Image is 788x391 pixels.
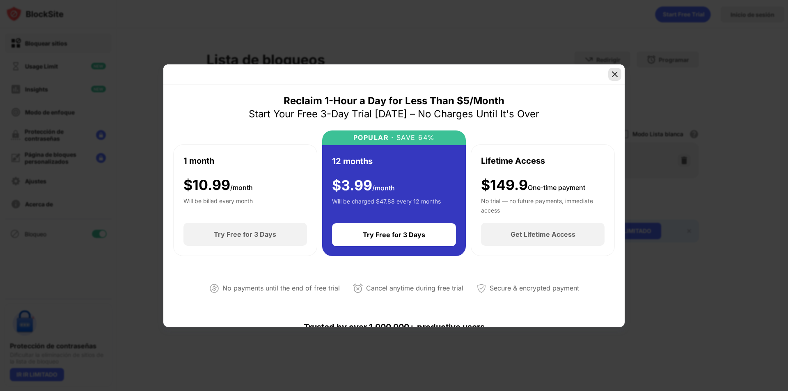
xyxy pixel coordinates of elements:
div: Start Your Free 3-Day Trial [DATE] – No Charges Until It's Over [249,107,539,121]
div: Try Free for 3 Days [214,230,276,238]
div: Lifetime Access [481,155,545,167]
span: /month [230,183,253,192]
img: not-paying [209,284,219,293]
div: Will be billed every month [183,197,253,213]
div: SAVE 64% [394,134,435,142]
div: Reclaim 1-Hour a Day for Less Than $5/Month [284,94,504,107]
div: Secure & encrypted payment [490,282,579,294]
img: secured-payment [476,284,486,293]
span: One-time payment [528,183,585,192]
span: /month [372,184,395,192]
div: Try Free for 3 Days [363,231,425,239]
div: $ 10.99 [183,177,253,194]
img: cancel-anytime [353,284,363,293]
div: No trial — no future payments, immediate access [481,197,605,213]
div: 1 month [183,155,214,167]
div: $ 3.99 [332,177,395,194]
div: No payments until the end of free trial [222,282,340,294]
div: POPULAR · [353,134,394,142]
div: Cancel anytime during free trial [366,282,463,294]
div: 12 months [332,155,373,167]
div: $149.9 [481,177,585,194]
div: Will be charged $47.88 every 12 months [332,197,441,213]
div: Get Lifetime Access [511,230,575,238]
div: Trusted by over 1,000,000+ productive users [173,307,615,347]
